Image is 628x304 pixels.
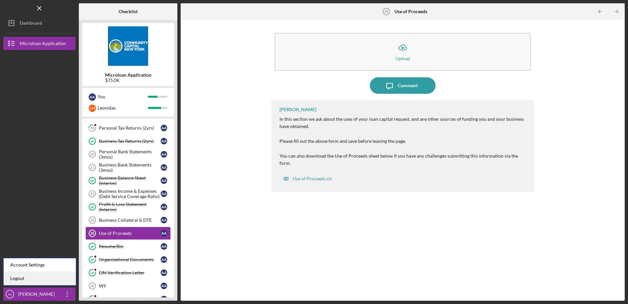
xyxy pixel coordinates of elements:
[85,240,171,253] a: Resume/BioAA
[85,174,171,187] a: Business Balance Sheet (Interim)AA
[85,121,171,135] a: 18Personal Tax Returns (2yrs)AA
[20,16,42,31] div: Dashboard
[161,190,167,197] div: A A
[90,152,94,156] tspan: 20
[161,217,167,223] div: A A
[99,244,161,249] div: Resume/Bio
[384,10,388,13] tspan: 26
[3,16,76,30] button: Dashboard
[98,102,148,114] div: Leonidas
[293,176,332,181] div: Use of Proceeds.xls
[85,214,171,227] a: 25Business Collateral & DTEAA
[85,148,171,161] a: 20Personal Bank Statements (3mos)AA
[4,258,76,272] div: Account Settings
[105,78,151,83] div: $75.0K
[85,253,171,266] a: Organizational DocumentsAA
[90,192,94,196] tspan: 23
[370,77,436,94] button: Comment
[82,26,174,66] img: Product logo
[20,37,66,52] div: Microloan Application
[90,218,94,222] tspan: 25
[90,126,94,130] tspan: 18
[99,149,161,160] div: Personal Bank Statements (3mos)
[280,115,527,167] p: In this section we ask about the uses of your loan capital request, and any other sources of fund...
[99,283,161,289] div: W9
[161,256,167,263] div: A A
[85,279,171,292] a: 30W9AA
[99,231,161,236] div: Use of Proceeds
[161,164,167,171] div: A A
[99,296,161,302] div: Lease (if applicable)
[161,125,167,131] div: A A
[89,105,96,112] div: L M
[161,269,167,276] div: A A
[90,165,94,169] tspan: 21
[90,284,94,288] tspan: 30
[85,266,171,279] a: EIN Verification LetterAA
[99,125,161,131] div: Personal Tax Returns (2yrs)
[4,272,76,285] a: Logout
[85,227,171,240] a: 26Use of ProceedsAA
[99,175,161,186] div: Business Balance Sheet (Interim)
[161,151,167,158] div: A A
[99,139,161,144] div: Business Tax Returns (2yrs)
[161,243,167,250] div: A A
[98,91,148,102] div: You
[99,189,161,199] div: Business Income & Expenses (Debt Service Coverage Ratio)
[398,77,418,94] div: Comment
[161,230,167,237] div: A A
[275,33,530,71] button: Upload
[161,283,167,289] div: A A
[3,288,76,301] button: AA[PERSON_NAME]
[99,162,161,173] div: Business Bank Statements (3mos)
[161,296,167,302] div: A A
[3,37,76,50] button: Microloan Application
[99,217,161,223] div: Business Collateral & DTE
[99,257,161,262] div: Organizational Documents
[119,9,138,14] b: Checklist
[90,231,94,235] tspan: 26
[16,288,59,302] div: [PERSON_NAME]
[85,135,171,148] a: Business Tax Returns (2yrs)AA
[395,56,410,61] div: Upload
[394,9,427,14] b: Use of Proceeds
[161,138,167,144] div: A A
[99,202,161,212] div: Profit & Loss Statement (Interim)
[85,187,171,200] a: 23Business Income & Expenses (Debt Service Coverage Ratio)AA
[280,107,316,112] div: [PERSON_NAME]
[85,200,171,214] a: Profit & Loss Statement (Interim)AA
[85,161,171,174] a: 21Business Bank Statements (3mos)AA
[105,72,151,78] b: Microloan Application
[99,270,161,275] div: EIN Verification Letter
[8,292,12,296] text: AA
[161,177,167,184] div: A A
[161,204,167,210] div: A A
[89,93,96,101] div: A A
[280,172,335,185] button: Use of Proceeds.xls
